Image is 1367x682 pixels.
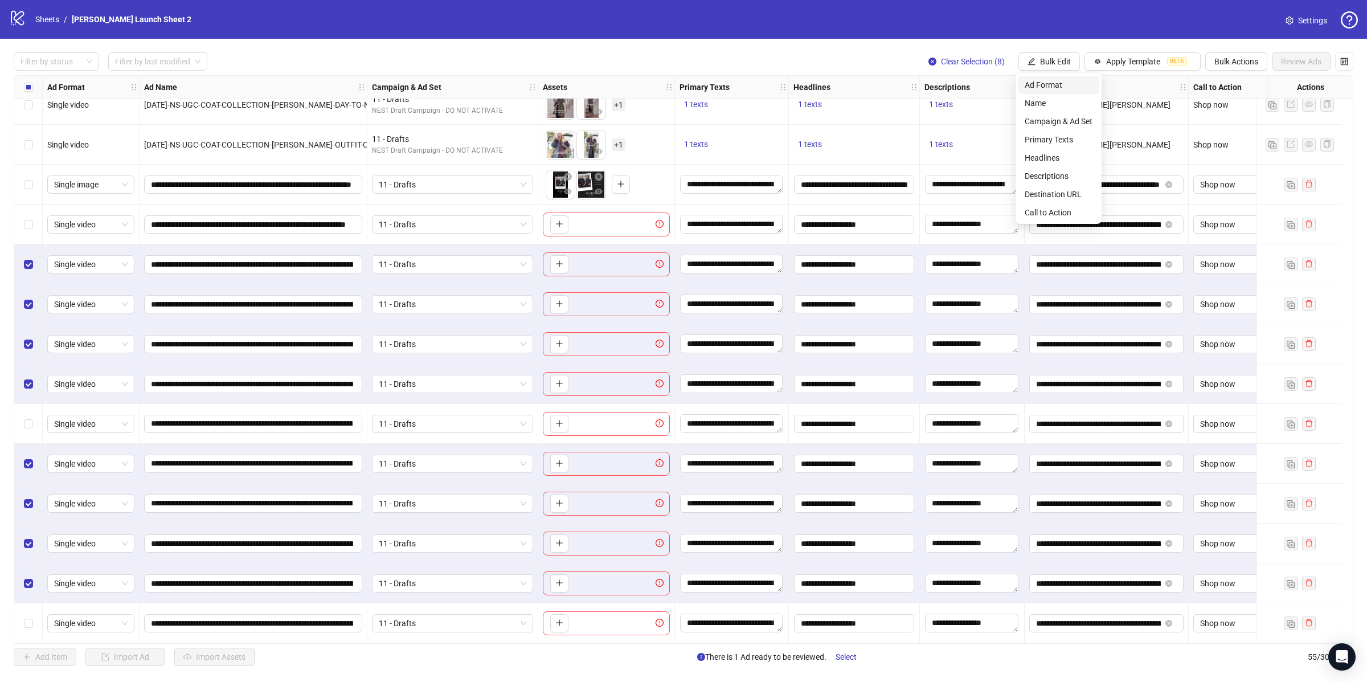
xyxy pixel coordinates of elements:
span: plus [555,419,563,427]
button: Duplicate [1284,616,1298,630]
button: Add [550,495,568,513]
span: 11 - Drafts [379,455,526,472]
span: Shop now [1200,535,1268,552]
span: 55 / 300 items [1308,651,1353,663]
span: Shop now [1193,140,1229,149]
span: Shop now [1200,375,1268,393]
span: Shop now [1200,296,1268,313]
button: Bulk Edit [1018,52,1080,71]
span: export [1287,100,1295,108]
button: Duplicate [1284,537,1298,550]
span: Campaign & Ad Set [1025,115,1092,128]
button: Add [550,255,568,273]
span: plus [555,220,563,228]
div: Select all rows [14,76,43,99]
button: close-circle [1165,580,1172,587]
span: Shop now [1200,455,1268,472]
span: exclamation-circle [656,459,667,467]
span: 1 texts [798,140,822,149]
span: Settings [1298,14,1327,27]
span: Shop now [1193,100,1229,109]
div: Edit values [924,493,1020,513]
span: 1 texts [798,100,822,109]
button: Preview [561,105,575,119]
span: question-circle [1341,11,1358,28]
span: plus [555,300,563,308]
div: Select row 47 [14,284,43,324]
span: close-circle [564,173,572,181]
span: Shop now [1200,216,1268,233]
button: close-circle [1165,261,1172,268]
button: 1 texts [924,138,957,152]
span: eye [1305,100,1313,108]
button: close-circle [1165,420,1172,427]
div: Edit values [680,493,784,513]
span: 11 - Drafts [379,615,526,632]
div: Edit values [680,214,784,234]
div: Edit values [793,614,915,633]
div: Edit values [924,454,1020,473]
span: Shop now [1200,176,1268,193]
div: Edit values [924,334,1020,353]
span: Single video [54,415,128,432]
div: Select row 42 [14,85,43,125]
span: exclamation-circle [656,539,667,547]
button: Apply TemplateBETA [1084,52,1201,71]
strong: Ad Format [47,81,85,93]
button: Add [612,175,630,194]
span: close-circle [595,173,603,181]
span: close-circle [1165,540,1172,547]
button: Duplicate [1284,577,1298,590]
div: Edit values [793,494,915,513]
span: exclamation-circle [656,300,667,308]
span: exclamation-circle [656,260,667,268]
div: Select row 43 [14,125,43,165]
button: Add Item [14,648,76,666]
span: Bulk Edit [1040,57,1071,66]
button: Duplicate [1284,218,1298,231]
div: Resize Headlines column [916,76,919,98]
span: Primary Texts [1025,133,1092,146]
span: close-circle [1165,460,1172,467]
span: 1 texts [684,140,708,149]
span: eye [595,148,603,156]
span: eye [595,108,603,116]
span: holder [138,83,146,91]
div: Edit values [793,574,915,593]
span: Single image [54,176,128,193]
button: Review Ads [1272,52,1331,71]
span: 11 - Drafts [379,216,526,233]
div: Edit values [680,334,784,353]
div: Resize Campaign & Ad Set column [535,76,538,98]
span: 11 - Drafts [379,415,526,432]
span: Shop now [1200,336,1268,353]
div: Asset 2 [577,170,605,199]
span: close-circle [1165,620,1172,627]
div: Open Intercom Messenger [1328,643,1356,671]
button: Add [550,455,568,473]
div: Edit values [793,414,915,434]
div: Edit values [680,533,784,553]
button: Add [550,534,568,553]
button: Duplicate [1284,178,1298,191]
button: Preview [561,185,575,199]
strong: Headlines [793,81,830,93]
span: 11 - Drafts [379,535,526,552]
span: plus [555,260,563,268]
span: 11 - Drafts [379,575,526,592]
span: 1 texts [684,100,708,109]
div: 11 - Drafts [372,93,533,105]
button: Add [550,295,568,313]
button: 1 texts [680,98,713,112]
span: plus [555,539,563,547]
button: close-circle [1165,181,1172,188]
button: Duplicate [1284,337,1298,351]
button: Duplicate [1284,417,1298,431]
button: Add [550,375,568,393]
button: Duplicate [1266,98,1279,112]
span: [DATE]-NS-UGC-COAT-COLLECTION-[PERSON_NAME]-DAY-TO-NIGHT_EN_VID_SP_19092025_F_NSE_SC13_USP9_COATS... [144,100,612,109]
span: Name [1025,97,1092,109]
button: Duplicate [1284,377,1298,391]
div: Select row 51 [14,444,43,484]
